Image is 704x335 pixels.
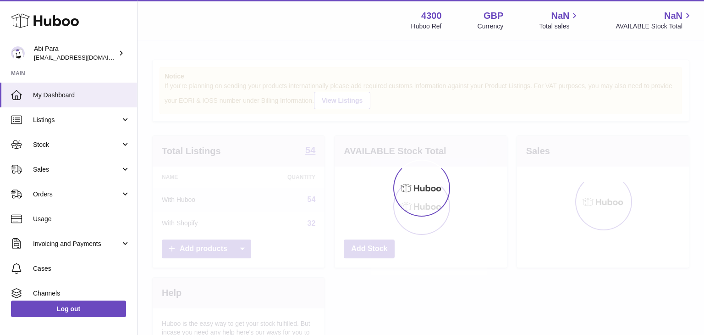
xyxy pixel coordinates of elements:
[33,240,121,248] span: Invoicing and Payments
[33,91,130,100] span: My Dashboard
[33,140,121,149] span: Stock
[421,10,442,22] strong: 4300
[664,10,682,22] span: NaN
[33,165,121,174] span: Sales
[616,22,693,31] span: AVAILABLE Stock Total
[539,10,580,31] a: NaN Total sales
[484,10,503,22] strong: GBP
[11,301,126,317] a: Log out
[411,22,442,31] div: Huboo Ref
[11,46,25,60] img: Abi@mifo.co.uk
[33,116,121,124] span: Listings
[478,22,504,31] div: Currency
[539,22,580,31] span: Total sales
[33,190,121,199] span: Orders
[33,215,130,223] span: Usage
[551,10,569,22] span: NaN
[616,10,693,31] a: NaN AVAILABLE Stock Total
[34,45,116,62] div: Abi Para
[33,289,130,298] span: Channels
[34,54,135,61] span: [EMAIL_ADDRESS][DOMAIN_NAME]
[33,264,130,273] span: Cases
